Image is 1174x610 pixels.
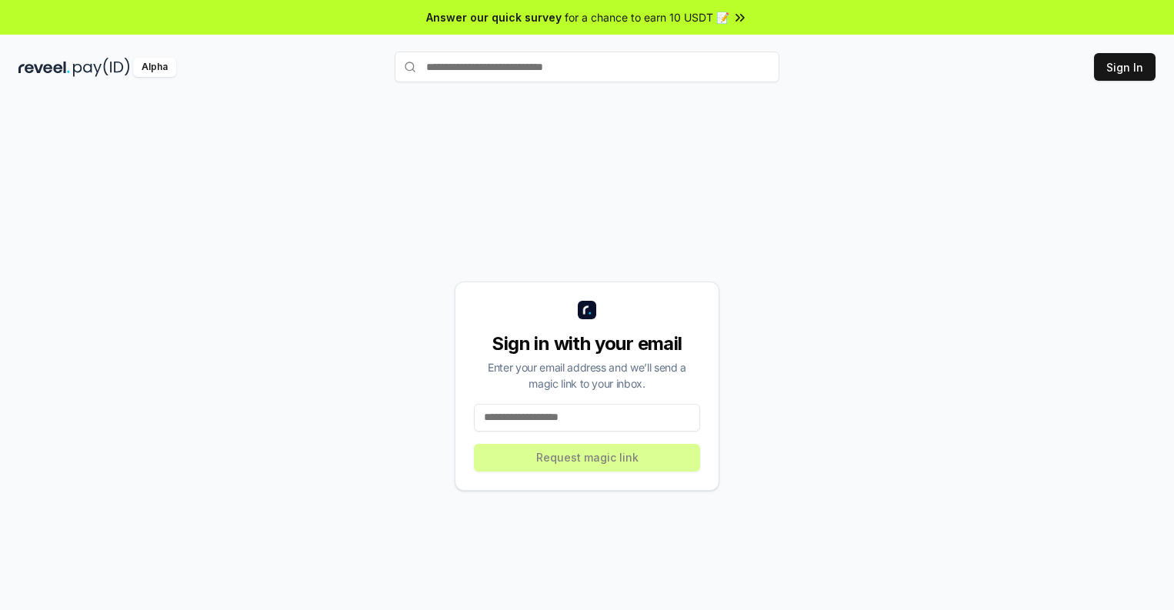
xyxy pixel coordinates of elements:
[18,58,70,77] img: reveel_dark
[1094,53,1156,81] button: Sign In
[73,58,130,77] img: pay_id
[578,301,596,319] img: logo_small
[474,359,700,392] div: Enter your email address and we’ll send a magic link to your inbox.
[474,332,700,356] div: Sign in with your email
[565,9,729,25] span: for a chance to earn 10 USDT 📝
[133,58,176,77] div: Alpha
[426,9,562,25] span: Answer our quick survey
